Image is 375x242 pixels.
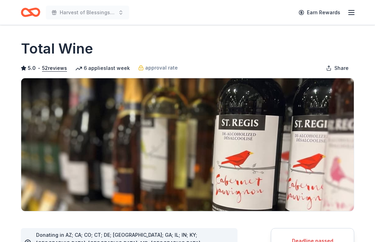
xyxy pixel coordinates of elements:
[21,78,354,211] img: Image for Total Wine
[320,61,354,75] button: Share
[21,39,93,58] h1: Total Wine
[21,4,40,21] a: Home
[42,64,67,72] button: 52reviews
[46,6,129,19] button: Harvest of Blessings Event
[60,8,115,17] span: Harvest of Blessings Event
[75,64,130,72] div: 6 applies last week
[38,65,40,71] span: •
[145,64,178,72] span: approval rate
[28,64,36,72] span: 5.0
[294,6,344,19] a: Earn Rewards
[138,64,178,72] a: approval rate
[334,64,349,72] span: Share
